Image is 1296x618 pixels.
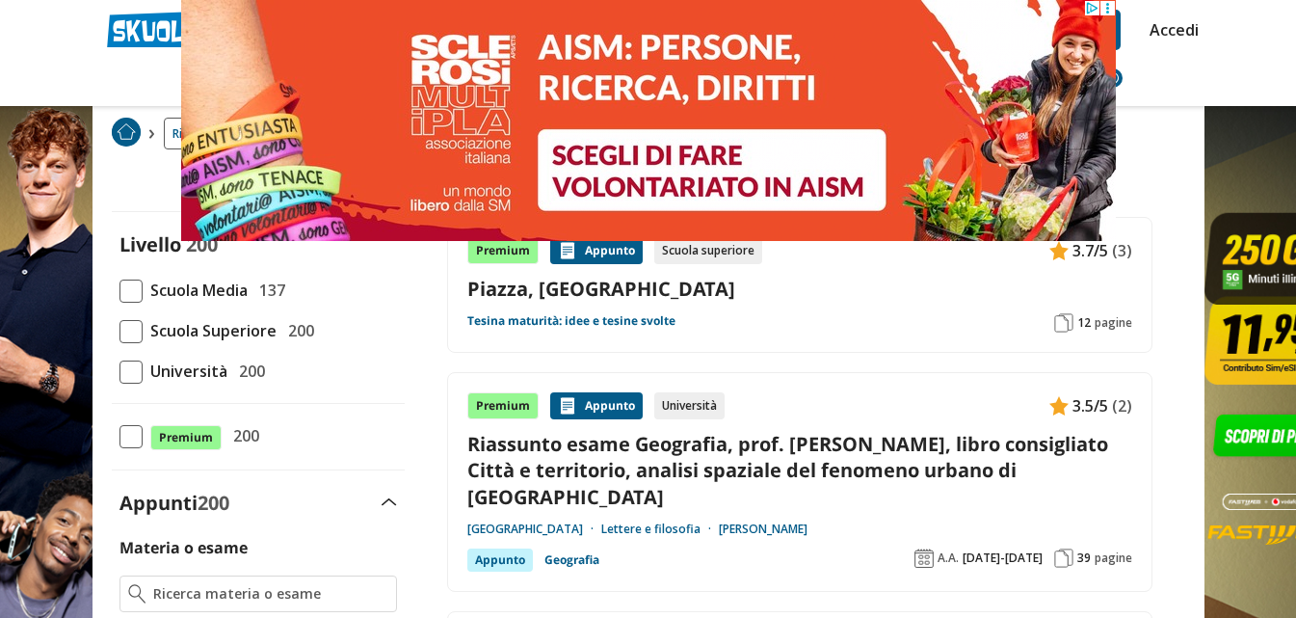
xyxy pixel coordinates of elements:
[1072,393,1108,418] span: 3.5/5
[1054,549,1073,568] img: Pagine
[467,549,533,572] div: Appunto
[186,231,218,257] span: 200
[558,396,577,416] img: Appunti contenuto
[467,276,1132,302] a: Piazza, [GEOGRAPHIC_DATA]
[467,522,601,537] a: [GEOGRAPHIC_DATA]
[1077,315,1091,331] span: 12
[467,313,675,329] a: Tesina maturità: idee e tesine svolte
[280,318,314,343] span: 200
[153,584,387,604] input: Ricerca materia o esame
[119,490,229,516] label: Appunti
[550,237,643,264] div: Appunto
[1077,551,1091,566] span: 39
[1072,238,1108,263] span: 3.7/5
[467,237,539,264] div: Premium
[963,551,1043,566] span: [DATE]-[DATE]
[938,551,959,566] span: A.A.
[119,537,248,558] label: Materia o esame
[251,278,285,303] span: 137
[128,584,146,604] img: Ricerca materia o esame
[112,118,141,149] a: Home
[654,392,725,419] div: Università
[601,522,719,537] a: Lettere e filosofia
[1054,313,1073,333] img: Pagine
[1112,238,1132,263] span: (3)
[225,423,259,448] span: 200
[914,549,934,568] img: Anno accademico
[1095,551,1132,566] span: pagine
[119,231,181,257] label: Livello
[467,392,539,419] div: Premium
[558,241,577,260] img: Appunti contenuto
[550,392,643,419] div: Appunto
[382,498,397,506] img: Apri e chiudi sezione
[231,359,265,384] span: 200
[1095,315,1132,331] span: pagine
[150,425,222,450] span: Premium
[1049,396,1069,416] img: Appunti contenuto
[544,549,599,572] a: Geografia
[198,490,229,516] span: 200
[467,431,1132,510] a: Riassunto esame Geografia, prof. [PERSON_NAME], libro consigliato Città e territorio, analisi spa...
[164,118,221,149] a: Ricerca
[143,278,248,303] span: Scuola Media
[143,359,227,384] span: Università
[112,118,141,147] img: Home
[143,318,277,343] span: Scuola Superiore
[719,522,807,537] a: [PERSON_NAME]
[1049,241,1069,260] img: Appunti contenuto
[1112,393,1132,418] span: (2)
[1150,10,1190,50] a: Accedi
[654,237,762,264] div: Scuola superiore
